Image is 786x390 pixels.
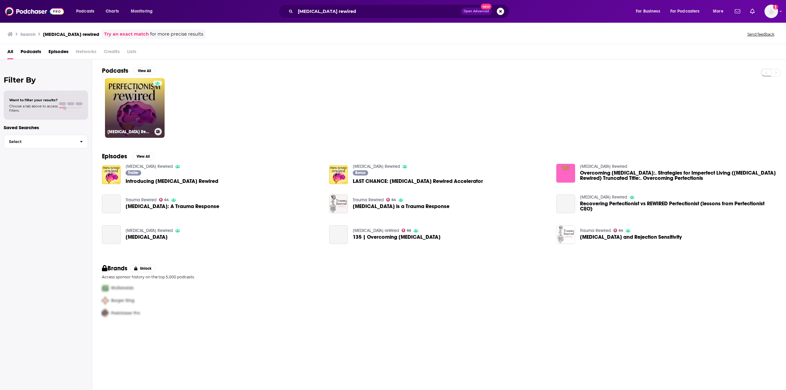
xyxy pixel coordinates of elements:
p: Saved Searches [4,125,88,130]
button: Show profile menu [765,5,778,18]
a: Introducing Perfectionism Rewired [126,179,218,184]
a: EpisodesView All [102,153,154,160]
a: Perfectionism [126,234,168,240]
button: View All [132,153,154,160]
span: More [713,7,723,16]
a: Perfectionism [102,225,121,244]
button: Select [4,135,88,149]
a: Perfectionism and Rejection Sensitivity [580,234,682,240]
a: 64 [613,229,624,232]
button: open menu [632,6,668,16]
span: [MEDICAL_DATA]: A Trauma Response [126,204,219,209]
img: LAST CHANCE: Perfectionism Rewired Accelerator [329,165,348,184]
a: Show notifications dropdown [732,6,743,17]
a: Charts [102,6,123,16]
h3: [MEDICAL_DATA] Rewired [107,129,152,134]
span: Burger King [111,298,134,303]
a: Show notifications dropdown [748,6,757,17]
span: Podcasts [76,7,94,16]
span: 66 [407,229,411,232]
a: Perfectionism is a Trauma Response [329,195,348,213]
button: View All [133,67,155,75]
span: Select [4,140,75,144]
img: Introducing Perfectionism Rewired [102,165,121,184]
a: Recovering Perfectionist vs REWIRED Perfectionist (lessons from Perfectionist CEO) [556,195,575,213]
a: Perfectionism Rewired [580,195,627,200]
a: LAST CHANCE: Perfectionism Rewired Accelerator [353,179,483,184]
a: 66 [402,229,411,232]
h3: Search [20,31,36,37]
span: Credits [104,47,120,59]
span: Bonus [355,171,365,175]
span: Choose a tab above to access filters. [9,104,58,113]
h3: [MEDICAL_DATA] rewired [43,31,99,37]
svg: Add a profile image [773,5,778,10]
span: 64 [619,229,623,232]
span: New [481,4,492,10]
img: Overcoming Perfectionism:. Strategies for Imperfect Living (Dopamine Rewired) Truncated Title:. O... [556,164,575,183]
span: Episodes [49,47,68,59]
span: LAST CHANCE: [MEDICAL_DATA] Rewired Accelerator [353,179,483,184]
a: Perfectionism Rewired [126,228,173,233]
a: Trauma Rewired [353,197,384,203]
span: Monitoring [131,7,153,16]
span: 64 [164,199,169,201]
span: For Business [636,7,660,16]
a: 64 [159,198,169,202]
h2: Podcasts [102,67,128,75]
span: 64 [391,199,396,201]
span: Networks [76,47,96,59]
span: Introducing [MEDICAL_DATA] Rewired [126,179,218,184]
button: Open AdvancedNew [461,8,492,15]
span: Logged in as gabrielle.gantz [765,5,778,18]
button: Unlock [130,265,156,272]
h2: Filter By [4,75,88,84]
div: Search podcasts, credits, & more... [284,4,515,18]
button: open menu [126,6,161,16]
span: for more precise results [150,31,203,38]
span: [MEDICAL_DATA] is a Trauma Response [353,204,449,209]
a: ADHD reWired [353,228,399,233]
span: Open Advanced [464,10,489,13]
span: 135 | Overcoming [MEDICAL_DATA] [353,234,441,240]
a: 135 | Overcoming Perfectionism [353,234,441,240]
a: Perfectionism: A Trauma Response [102,195,121,213]
img: Second Pro Logo [99,294,111,307]
a: 64 [386,198,396,202]
a: Podcasts [21,47,41,59]
span: Podchaser Pro [111,311,140,316]
a: Overcoming Perfectionism:. Strategies for Imperfect Living (Dopamine Rewired) Truncated Title:. O... [580,170,776,181]
button: Send feedback [745,32,776,37]
a: Recovering Perfectionist vs REWIRED Perfectionist (lessons from Perfectionist CEO) [580,201,776,211]
img: Podchaser - Follow, Share and Rate Podcasts [5,6,64,17]
img: User Profile [765,5,778,18]
span: Overcoming [MEDICAL_DATA]:. Strategies for Imperfect Living ([MEDICAL_DATA] Rewired) Truncated Ti... [580,170,776,181]
button: open menu [72,6,102,16]
a: Trauma Rewired [580,228,611,233]
a: [MEDICAL_DATA] Rewired [105,78,165,138]
h2: Episodes [102,153,127,160]
span: Want to filter your results? [9,98,58,102]
img: Third Pro Logo [99,307,111,319]
a: Perfectionism Rewired [353,164,400,169]
span: Lists [127,47,136,59]
a: Perfectionism is a Trauma Response [353,204,449,209]
span: For Podcasters [670,7,700,16]
a: Perfectionism and Rejection Sensitivity [556,225,575,244]
a: All [7,47,13,59]
a: Perfectionism: A Trauma Response [126,204,219,209]
button: open menu [709,6,731,16]
a: Try an exact match [104,31,149,38]
a: Trauma Rewired [126,197,157,203]
span: Trailer [128,171,138,175]
a: Perfectionism Rewired [126,164,173,169]
a: 135 | Overcoming Perfectionism [329,225,348,244]
img: First Pro Logo [99,282,111,294]
span: [MEDICAL_DATA] and Rejection Sensitivity [580,234,682,240]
